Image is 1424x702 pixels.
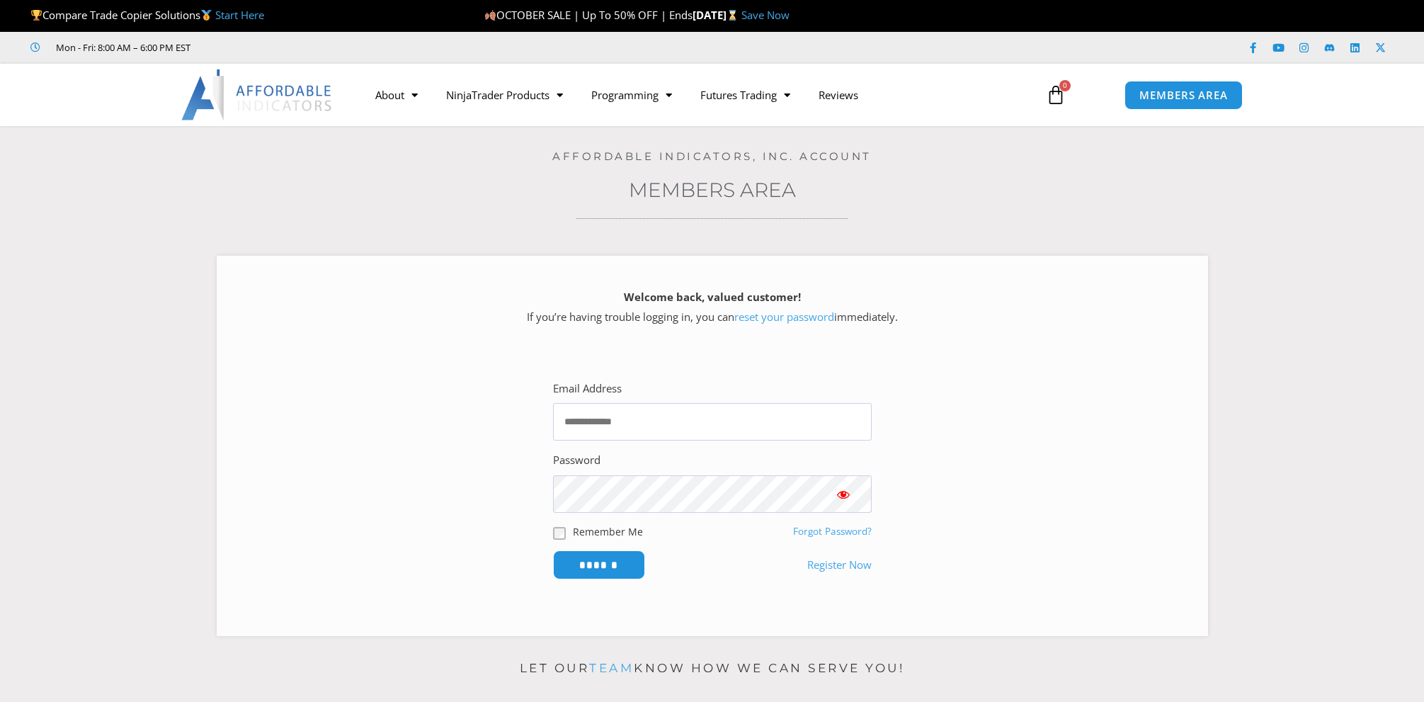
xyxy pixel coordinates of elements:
[1139,90,1228,101] span: MEMBERS AREA
[686,79,804,111] a: Futures Trading
[553,379,622,399] label: Email Address
[215,8,264,22] a: Start Here
[577,79,686,111] a: Programming
[1059,80,1071,91] span: 0
[727,10,738,21] img: ⌛
[217,657,1208,680] p: Let our know how we can serve you!
[793,525,872,538] a: Forgot Password?
[573,524,643,539] label: Remember Me
[210,40,423,55] iframe: Customer reviews powered by Trustpilot
[807,555,872,575] a: Register Now
[1025,74,1087,115] a: 0
[693,8,741,22] strong: [DATE]
[52,39,190,56] span: Mon - Fri: 8:00 AM – 6:00 PM EST
[485,10,496,21] img: 🍂
[361,79,1030,111] nav: Menu
[30,8,264,22] span: Compare Trade Copier Solutions
[741,8,790,22] a: Save Now
[432,79,577,111] a: NinjaTrader Products
[552,149,872,163] a: Affordable Indicators, Inc. Account
[484,8,693,22] span: OCTOBER SALE | Up To 50% OFF | Ends
[31,10,42,21] img: 🏆
[734,310,834,324] a: reset your password
[815,475,872,513] button: Show password
[589,661,634,675] a: team
[804,79,872,111] a: Reviews
[629,178,796,202] a: Members Area
[361,79,432,111] a: About
[553,451,600,470] label: Password
[241,288,1183,327] p: If you’re having trouble logging in, you can immediately.
[181,69,334,120] img: LogoAI | Affordable Indicators – NinjaTrader
[624,290,801,304] strong: Welcome back, valued customer!
[201,10,212,21] img: 🥇
[1124,81,1243,110] a: MEMBERS AREA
